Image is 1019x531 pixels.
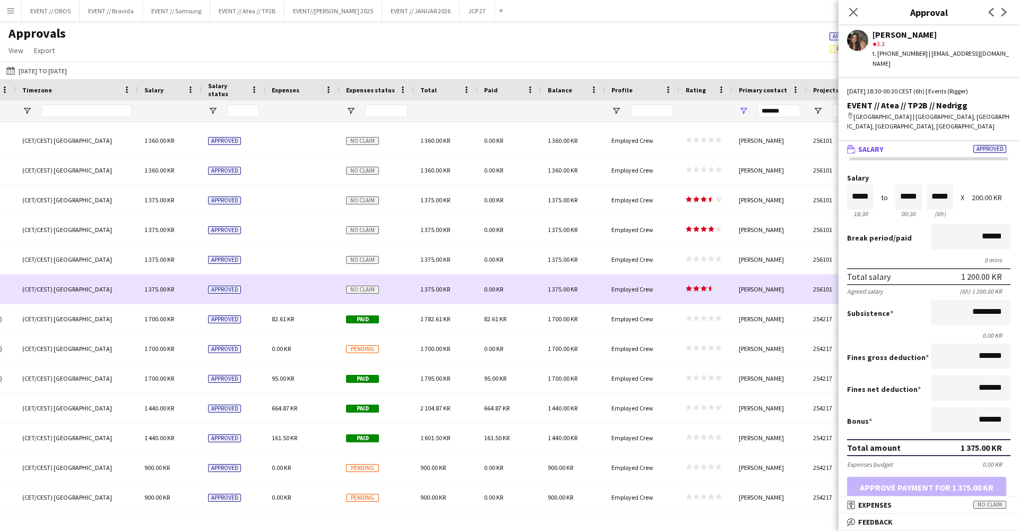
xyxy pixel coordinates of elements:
div: [PERSON_NAME] [732,126,807,155]
div: 254217 [807,393,881,423]
button: EVENT // OBOS [22,1,80,21]
span: Expenses [858,500,892,510]
span: 900.00 KR [420,464,446,472]
button: [DATE] to [DATE] [4,64,69,77]
span: Employed Crew [611,345,653,353]
div: (CET/CEST) [GEOGRAPHIC_DATA] [16,126,138,155]
span: Approved [208,196,241,204]
div: 256101 [807,126,881,155]
span: 1 375.00 KR [144,196,174,204]
div: 256101 [807,156,881,185]
span: Approved [208,137,241,145]
span: Expenses [272,86,299,94]
div: 256101 [807,275,881,304]
span: 1 440.00 KR [548,404,577,412]
div: (CET/CEST) [GEOGRAPHIC_DATA] [16,275,138,304]
span: 0.00 KR [484,464,503,472]
div: 0.00 KR [847,331,1011,339]
div: [PERSON_NAME] [732,393,807,423]
span: Pending [346,464,379,472]
span: Pending [346,345,379,353]
span: Profile [611,86,633,94]
div: [PERSON_NAME] [732,215,807,244]
div: (6h) 1 200.00 KR [960,287,1011,295]
div: (CET/CEST) [GEOGRAPHIC_DATA] [16,304,138,333]
span: 0.00 KR [484,345,503,353]
span: 0.00 KR [272,345,291,353]
span: 1 375.00 KR [548,255,577,263]
span: No claim [346,137,379,145]
span: Primary contact [739,86,787,94]
div: [PERSON_NAME] [873,30,1011,39]
div: 256101 [807,215,881,244]
span: 1 700.00 KR [548,345,577,353]
span: 0.00 KR [484,493,503,501]
span: 1 795.00 KR [420,374,450,382]
div: Total amount [847,442,901,453]
div: 254217 [807,483,881,512]
button: EVENT // JANUAR 2026 [382,1,460,21]
label: Fines net deduction [847,384,921,394]
div: 1 375.00 KR [961,442,1002,453]
div: Total salary [847,271,891,282]
span: Approved [208,315,241,323]
div: (CET/CEST) [GEOGRAPHIC_DATA] [16,423,138,452]
div: 200.00 KR [972,194,1011,202]
button: JCP 27 [460,1,495,21]
span: Approved [833,33,860,40]
span: 0.00 KR [484,196,503,204]
input: Primary contact Filter Input [758,105,800,117]
div: X [961,194,964,202]
span: 1 375.00 KR [420,255,450,263]
button: EVENT//[PERSON_NAME] 2025 [284,1,382,21]
span: 1 375.00 KR [548,226,577,234]
button: Open Filter Menu [739,106,748,116]
span: Employed Crew [611,285,653,293]
span: 95.00 KR [484,374,506,382]
span: 1 375.00 KR [548,285,577,293]
span: Salary [858,144,884,154]
div: Expenses budget [847,460,893,468]
span: No claim [346,286,379,294]
span: 900.00 KR [548,493,573,501]
span: 33 [830,44,878,53]
span: 1 440.00 KR [548,434,577,442]
div: 0 mins [847,256,1011,264]
span: 900.00 KR [144,464,170,472]
span: 1 375.00 KR [144,285,174,293]
div: [PERSON_NAME] [732,156,807,185]
span: 1 360.00 KR [144,166,174,174]
span: 900.00 KR [548,464,573,472]
div: 256101 [807,245,881,274]
span: Approved [208,405,241,413]
span: Paid [346,375,379,383]
div: [PERSON_NAME] [732,423,807,452]
span: Salary [144,86,163,94]
span: Total [420,86,437,94]
button: EVENT // Bravida [80,1,143,21]
span: Employed Crew [611,374,653,382]
label: Salary [847,174,1011,182]
div: t. [PHONE_NUMBER] | [EMAIL_ADDRESS][DOMAIN_NAME] [873,49,1011,68]
span: No claim [973,501,1006,509]
span: Salary status [208,82,246,98]
span: Pending [346,494,379,502]
span: 1218 of 2950 [830,31,911,40]
button: Open Filter Menu [813,106,823,116]
span: 0.00 KR [484,136,503,144]
span: View [8,46,23,55]
div: (CET/CEST) [GEOGRAPHIC_DATA] [16,364,138,393]
div: 254217 [807,334,881,363]
span: 0.00 KR [484,166,503,174]
span: Approved [973,145,1006,153]
span: 1 360.00 KR [548,166,577,174]
span: 1 700.00 KR [144,315,174,323]
div: [PERSON_NAME] [732,334,807,363]
span: Employed Crew [611,166,653,174]
span: 0.00 KR [484,285,503,293]
span: Approved [208,494,241,502]
div: 1 200.00 KR [961,271,1002,282]
div: (CET/CEST) [GEOGRAPHIC_DATA] [16,215,138,244]
div: [PERSON_NAME] [732,245,807,274]
span: Approved [208,256,241,264]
